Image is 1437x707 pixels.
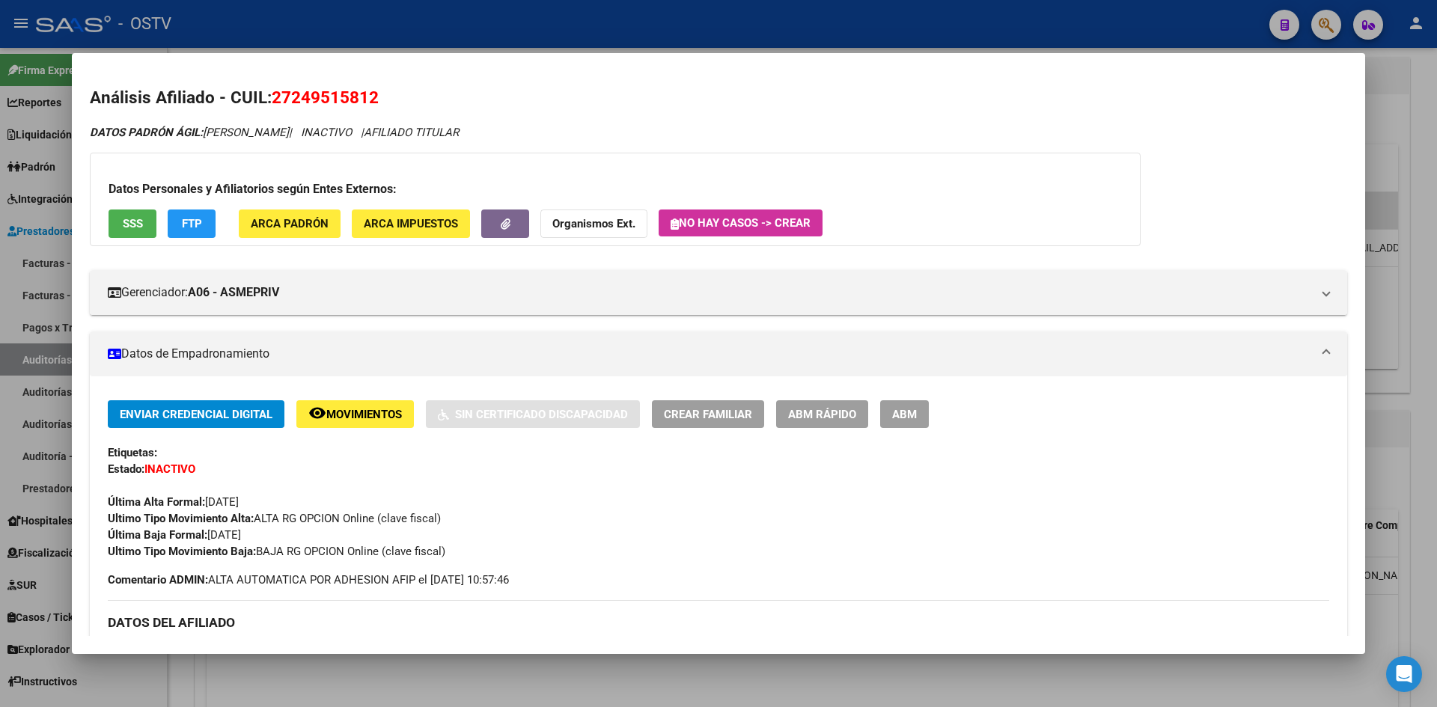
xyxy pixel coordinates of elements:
[776,400,868,428] button: ABM Rápido
[788,408,856,421] span: ABM Rápido
[308,404,326,422] mat-icon: remove_red_eye
[90,331,1347,376] mat-expansion-panel-header: Datos de Empadronamiento
[1386,656,1422,692] div: Open Intercom Messenger
[188,284,279,302] strong: A06 - ASMEPRIV
[90,126,459,139] i: | INACTIVO |
[109,209,156,237] button: SSS
[123,218,143,231] span: SSS
[296,400,414,428] button: Movimientos
[108,545,445,558] span: BAJA RG OPCION Online (clave fiscal)
[108,573,208,587] strong: Comentario ADMIN:
[90,126,289,139] span: [PERSON_NAME]
[552,218,635,231] strong: Organismos Ext.
[90,270,1347,315] mat-expansion-panel-header: Gerenciador:A06 - ASMEPRIV
[426,400,640,428] button: Sin Certificado Discapacidad
[109,180,1122,198] h3: Datos Personales y Afiliatorios según Entes Externos:
[108,572,509,588] span: ALTA AUTOMATICA POR ADHESION AFIP el [DATE] 10:57:46
[108,528,207,542] strong: Última Baja Formal:
[182,218,202,231] span: FTP
[120,408,272,421] span: Enviar Credencial Digital
[90,126,203,139] strong: DATOS PADRÓN ÁGIL:
[239,209,341,237] button: ARCA Padrón
[251,218,329,231] span: ARCA Padrón
[108,512,254,525] strong: Ultimo Tipo Movimiento Alta:
[352,209,470,237] button: ARCA Impuestos
[108,345,1311,363] mat-panel-title: Datos de Empadronamiento
[90,85,1347,111] h2: Análisis Afiliado - CUIL:
[664,408,752,421] span: Crear Familiar
[326,408,402,421] span: Movimientos
[272,88,379,107] span: 27249515812
[108,512,441,525] span: ALTA RG OPCION Online (clave fiscal)
[108,462,144,476] strong: Estado:
[659,209,823,236] button: No hay casos -> Crear
[540,209,647,237] button: Organismos Ext.
[108,495,205,509] strong: Última Alta Formal:
[880,400,929,428] button: ABM
[892,408,917,421] span: ABM
[108,284,1311,302] mat-panel-title: Gerenciador:
[455,408,628,421] span: Sin Certificado Discapacidad
[108,528,241,542] span: [DATE]
[108,446,157,459] strong: Etiquetas:
[364,218,458,231] span: ARCA Impuestos
[108,495,239,509] span: [DATE]
[144,462,195,476] strong: INACTIVO
[671,216,811,230] span: No hay casos -> Crear
[108,545,256,558] strong: Ultimo Tipo Movimiento Baja:
[108,400,284,428] button: Enviar Credencial Digital
[168,209,216,237] button: FTP
[652,400,764,428] button: Crear Familiar
[364,126,459,139] span: AFILIADO TITULAR
[108,614,1329,631] h3: DATOS DEL AFILIADO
